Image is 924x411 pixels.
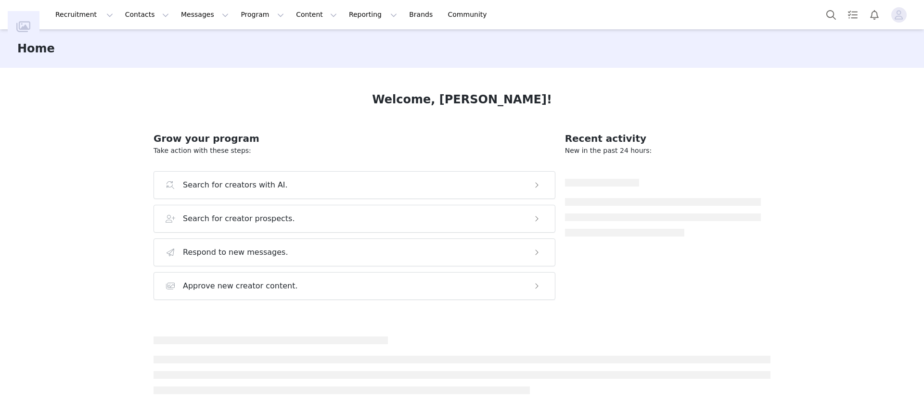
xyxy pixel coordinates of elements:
[403,4,441,25] a: Brands
[565,131,761,146] h2: Recent activity
[372,91,552,108] h1: Welcome, [PERSON_NAME]!
[842,4,863,25] a: Tasks
[154,171,555,199] button: Search for creators with AI.
[821,4,842,25] button: Search
[154,205,555,233] button: Search for creator prospects.
[894,7,903,23] div: avatar
[235,4,290,25] button: Program
[183,213,295,224] h3: Search for creator prospects.
[154,131,555,146] h2: Grow your program
[154,146,555,156] p: Take action with these steps:
[183,179,288,191] h3: Search for creators with AI.
[175,4,234,25] button: Messages
[183,247,288,258] h3: Respond to new messages.
[154,272,555,300] button: Approve new creator content.
[290,4,343,25] button: Content
[154,238,555,266] button: Respond to new messages.
[885,7,916,23] button: Profile
[442,4,497,25] a: Community
[119,4,175,25] button: Contacts
[17,40,55,57] h3: Home
[183,280,298,292] h3: Approve new creator content.
[343,4,403,25] button: Reporting
[565,146,761,156] p: New in the past 24 hours:
[864,4,885,25] button: Notifications
[50,4,119,25] button: Recruitment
